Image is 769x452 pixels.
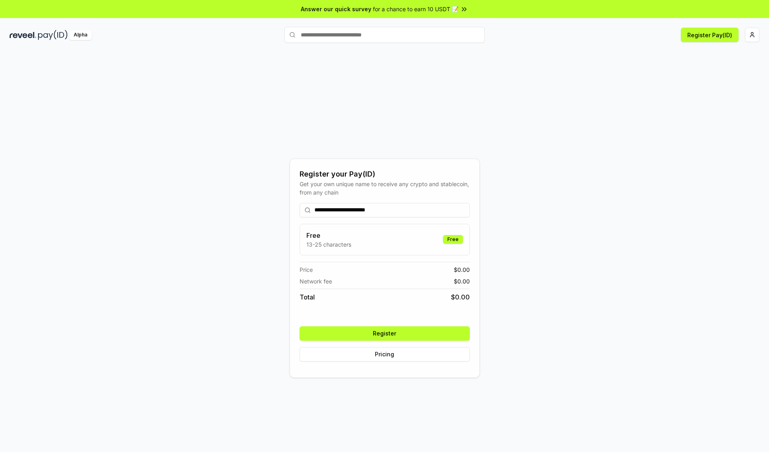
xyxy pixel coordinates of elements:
[10,30,36,40] img: reveel_dark
[454,265,470,274] span: $ 0.00
[451,292,470,302] span: $ 0.00
[300,292,315,302] span: Total
[443,235,463,244] div: Free
[300,277,332,285] span: Network fee
[454,277,470,285] span: $ 0.00
[69,30,92,40] div: Alpha
[300,326,470,341] button: Register
[300,347,470,362] button: Pricing
[300,180,470,197] div: Get your own unique name to receive any crypto and stablecoin, from any chain
[681,28,739,42] button: Register Pay(ID)
[306,231,351,240] h3: Free
[373,5,459,13] span: for a chance to earn 10 USDT 📝
[300,169,470,180] div: Register your Pay(ID)
[300,265,313,274] span: Price
[38,30,68,40] img: pay_id
[306,240,351,249] p: 13-25 characters
[301,5,371,13] span: Answer our quick survey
